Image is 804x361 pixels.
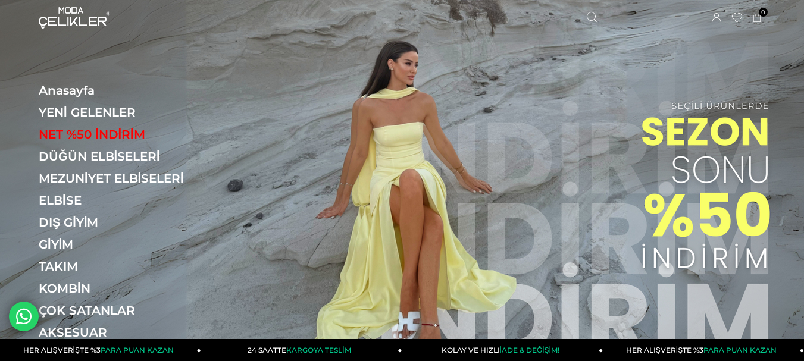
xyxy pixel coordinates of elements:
[39,83,202,98] a: Anasayfa
[39,127,202,142] a: NET %50 İNDİRİM
[286,346,351,354] span: KARGOYA TESLİM
[39,7,110,29] img: logo
[402,339,603,361] a: KOLAY VE HIZLIİADE & DEĞİŞİM!
[39,149,202,164] a: DÜĞÜN ELBİSELERİ
[759,8,768,17] span: 0
[500,346,559,354] span: İADE & DEĞİŞİM!
[39,215,202,230] a: DIŞ GİYİM
[39,325,202,340] a: AKSESUAR
[39,281,202,296] a: KOMBİN
[39,105,202,120] a: YENİ GELENLER
[603,339,804,361] a: HER ALIŞVERİŞTE %3PARA PUAN KAZAN
[39,303,202,318] a: ÇOK SATANLAR
[39,193,202,208] a: ELBİSE
[39,237,202,252] a: GİYİM
[39,259,202,274] a: TAKIM
[703,346,777,354] span: PARA PUAN KAZAN
[39,171,202,186] a: MEZUNİYET ELBİSELERİ
[201,339,402,361] a: 24 SAATTEKARGOYA TESLİM
[101,346,174,354] span: PARA PUAN KAZAN
[753,14,762,23] a: 0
